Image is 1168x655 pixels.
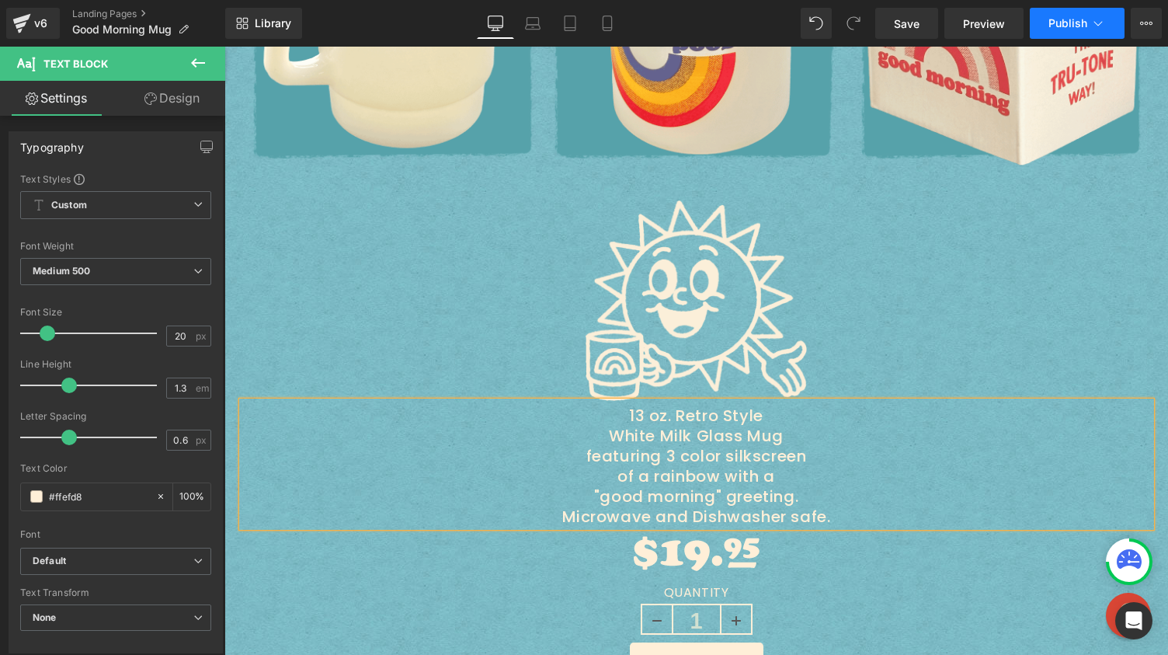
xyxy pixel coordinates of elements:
img: Illustration of the sun, smiling and holding a rainbow coffee mug [358,153,586,355]
div: Letter Spacing [20,411,211,422]
input: Color [49,488,148,505]
a: Preview [944,8,1024,39]
div: Typography [20,132,84,154]
span: Preview [963,16,1005,32]
img: $19.95 [408,480,536,530]
div: v6 [31,13,50,33]
div: Open Intercom Messenger [1115,602,1152,639]
span: px [196,331,209,341]
a: v6 [6,8,60,39]
div: % [173,483,210,510]
button: Redo [838,8,869,39]
a: Desktop [477,8,514,39]
button: Publish [1030,8,1125,39]
div: Chat widget toggle [881,546,926,591]
span: Good Morning Mug [72,23,172,36]
span: Publish [1048,17,1087,30]
b: Custom [51,199,87,212]
span: Library [255,16,291,30]
div: Font Size [20,307,211,318]
div: Text Styles [20,172,211,185]
a: Laptop [514,8,551,39]
button: ADD TO CART [405,596,539,632]
button: More [1131,8,1162,39]
button: Undo [801,8,832,39]
div: Text Color [20,463,211,474]
label: QUANTITY [26,538,919,557]
a: Mobile [589,8,626,39]
a: Landing Pages [72,8,225,20]
div: Line Height [20,359,211,370]
div: Text Transform [20,587,211,598]
span: Save [894,16,919,32]
a: Tablet [551,8,589,39]
img: Chat Button [881,546,926,591]
a: New Library [225,8,302,39]
span: px [196,435,209,445]
a: Design [116,81,228,116]
span: em [196,383,209,393]
span: Text Block [43,57,108,70]
p: 13 oz. Retro Style White Milk Glass Mug featuring 3 color silkscreen of a rainbow with a "good mo... [18,359,926,480]
b: Medium 500 [33,265,90,277]
div: Font [20,529,211,540]
b: None [33,611,57,623]
i: Default [33,555,66,568]
div: Font Weight [20,241,211,252]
